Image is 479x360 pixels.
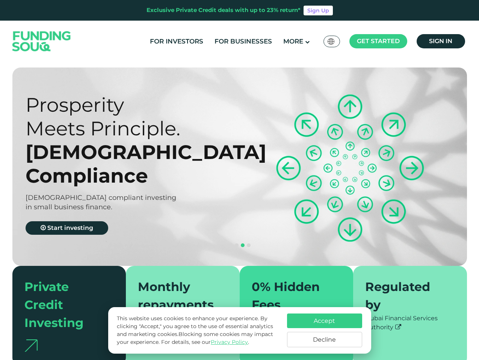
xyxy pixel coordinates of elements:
button: navigation [246,242,252,248]
button: navigation [240,242,246,248]
span: For details, see our . [161,339,249,345]
span: Start investing [47,224,93,231]
div: in small business finance. [26,202,253,212]
div: Private Credit Investing [24,278,105,332]
div: Monthly repayments [138,278,219,314]
a: Sign Up [304,6,333,15]
span: Sign in [429,37,452,45]
p: This website uses cookies to enhance your experience. By clicking "Accept," you agree to the use ... [117,315,279,346]
a: Start investing [26,221,108,235]
span: More [283,37,303,45]
a: Privacy Policy [211,339,248,345]
span: Get started [357,37,400,45]
div: Dubai Financial Services Authority [365,314,455,332]
img: Logo [5,22,79,60]
button: navigation [234,242,240,248]
a: Sign in [417,34,465,48]
img: arrow [24,339,38,352]
div: Meets Principle. [26,117,253,140]
div: 0% Hidden Fees [252,278,332,314]
a: For Businesses [213,35,274,48]
button: Accept [287,313,362,328]
button: navigation [228,242,234,248]
div: [DEMOGRAPHIC_DATA] Compliance [26,140,253,187]
span: Blocking some cookies may impact your experience. [117,331,273,345]
img: SA Flag [328,38,334,45]
div: Exclusive Private Credit deals with up to 23% return* [147,6,301,15]
div: [DEMOGRAPHIC_DATA] compliant investing [26,193,253,202]
button: Decline [287,332,362,347]
div: Prosperity [26,93,253,117]
a: For Investors [148,35,205,48]
div: Regulated by [365,278,446,314]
